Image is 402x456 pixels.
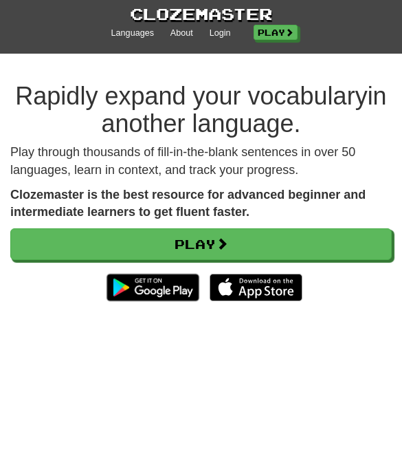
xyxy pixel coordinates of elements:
[170,28,193,40] a: About
[111,28,154,40] a: Languages
[130,3,272,25] a: Clozemaster
[254,25,298,40] a: Play
[10,144,392,179] p: Play through thousands of fill-in-the-blank sentences in over 50 languages, learn in context, and...
[10,228,392,260] a: Play
[210,274,302,301] img: Download_on_the_App_Store_Badge_US-UK_135x40-25178aeef6eb6b83b96f5f2d004eda3bffbb37122de64afbaef7...
[210,28,231,40] a: Login
[100,267,206,308] img: Get it on Google Play
[10,188,366,219] strong: Clozemaster is the best resource for advanced beginner and intermediate learners to get fluent fa...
